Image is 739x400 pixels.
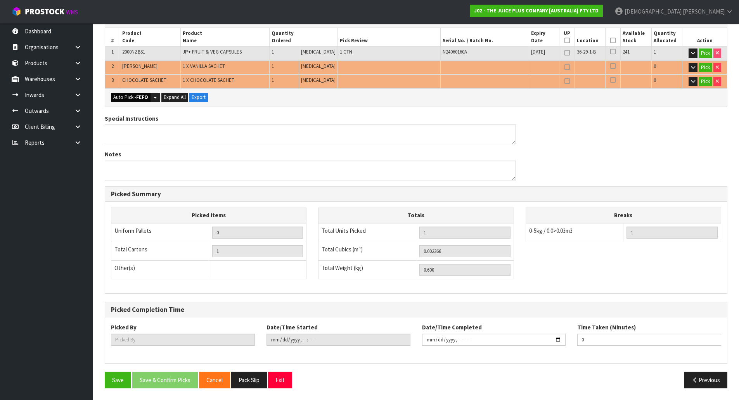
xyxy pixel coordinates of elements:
[682,28,727,46] th: Action
[132,372,198,388] button: Save & Confirm Picks
[470,5,603,17] a: J02 - THE JUICE PLUS COMPANY [AUSTRALIA] PTY LTD
[181,28,270,46] th: Product Name
[531,48,545,55] span: [DATE]
[111,17,410,24] h3: Picks
[559,28,575,46] th: UP
[111,48,114,55] span: 1
[699,63,712,72] button: Pick
[231,372,267,388] button: Pack Slip
[267,323,318,331] label: Date/Time Started
[318,208,514,223] th: Totals
[338,28,441,46] th: Pick Review
[272,77,274,83] span: 1
[105,114,158,123] label: Special Instructions
[111,190,721,198] h3: Picked Summary
[136,94,148,100] strong: FEFO
[684,372,727,388] button: Previous
[625,8,682,15] span: [DEMOGRAPHIC_DATA]
[577,48,596,55] span: 36-29-1-B
[111,306,721,313] h3: Picked Completion Time
[212,245,303,257] input: OUTERS TOTAL = CTN
[122,48,145,55] span: 2000NZBS1
[183,77,234,83] span: 1 X CHOCOLATE SACHET
[111,208,306,223] th: Picked Items
[440,28,529,46] th: Serial No. / Batch No.
[301,63,336,69] span: [MEDICAL_DATA]
[122,63,157,69] span: [PERSON_NAME]
[699,48,712,58] button: Pick
[443,48,467,55] span: N24060160A
[66,9,78,16] small: WMS
[623,48,630,55] span: 241
[621,28,651,46] th: Available Stock
[526,208,721,223] th: Breaks
[318,223,416,242] td: Total Units Picked
[529,227,573,234] span: 0-5kg / 0.0>0.03m3
[105,372,131,388] button: Save
[161,93,188,102] button: Expand All
[272,48,274,55] span: 1
[318,242,416,260] td: Total Cubics (m³)
[422,323,482,331] label: Date/Time Completed
[268,372,292,388] button: Exit
[654,48,656,55] span: 1
[340,48,352,55] span: 1 CTN
[189,93,208,102] button: Export
[111,260,209,279] td: Other(s)
[183,48,242,55] span: JP+ FRUIT & VEG CAPSULES
[270,28,338,46] th: Quantity Ordered
[301,77,336,83] span: [MEDICAL_DATA]
[25,7,64,17] span: ProStock
[111,223,209,242] td: Uniform Pallets
[199,372,230,388] button: Cancel
[529,28,559,46] th: Expiry Date
[318,260,416,279] td: Total Weight (kg)
[575,28,606,46] th: Location
[120,28,181,46] th: Product Code
[111,323,137,331] label: Picked By
[212,227,303,239] input: UNIFORM P LINES
[654,63,656,69] span: 0
[577,323,636,331] label: Time Taken (Minutes)
[651,28,682,46] th: Quantity Allocated
[105,150,121,158] label: Notes
[111,93,151,102] button: Auto Pick -FEFO
[111,63,114,69] span: 2
[105,28,120,46] th: #
[183,63,225,69] span: 1 X VANILLA SACHET
[272,63,274,69] span: 1
[12,7,21,16] img: cube-alt.png
[683,8,725,15] span: [PERSON_NAME]
[111,242,209,260] td: Total Cartons
[474,7,599,14] strong: J02 - THE JUICE PLUS COMPANY [AUSTRALIA] PTY LTD
[577,334,721,346] input: Time Taken
[654,77,656,83] span: 0
[122,77,166,83] span: CHOCOLATE SACHET
[111,334,255,346] input: Picked By
[111,77,114,83] span: 3
[164,94,186,100] span: Expand All
[699,77,712,86] button: Pick
[301,48,336,55] span: [MEDICAL_DATA]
